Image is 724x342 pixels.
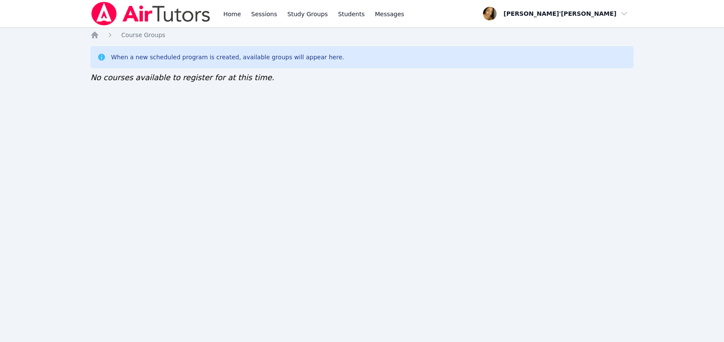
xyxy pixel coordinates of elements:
[90,73,274,82] span: No courses available to register for at this time.
[375,10,404,18] span: Messages
[111,53,344,61] div: When a new scheduled program is created, available groups will appear here.
[90,31,634,39] nav: Breadcrumb
[121,32,165,38] span: Course Groups
[121,31,165,39] a: Course Groups
[90,2,211,26] img: Air Tutors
